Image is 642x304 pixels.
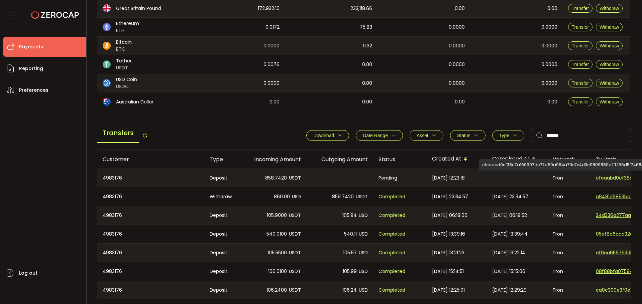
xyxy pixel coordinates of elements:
span: [DATE] 13:39:44 [492,230,528,238]
div: Completed At [487,154,547,165]
div: Tron [547,187,591,206]
span: Transfers [97,124,139,143]
div: Type [204,156,239,163]
span: [DATE] 13:39:16 [432,230,465,238]
span: Completed [379,268,405,275]
span: Reporting [19,64,43,73]
div: Deposit [204,262,239,281]
div: 4983176 [97,225,204,243]
span: 105.99 [343,268,357,275]
img: usdt_portfolio.svg [103,60,111,68]
span: USDT [289,174,301,182]
div: Tron [547,169,591,187]
span: Withdraw [600,43,619,48]
div: Customer [97,156,204,163]
span: Transfer [572,6,589,11]
img: aud_portfolio.svg [103,98,111,106]
span: 106.2400 [266,286,287,294]
span: 0.00 [547,5,557,12]
span: USD [359,249,368,257]
span: Status [457,133,470,138]
div: Deposit [204,169,239,187]
button: Date Range [356,130,403,141]
span: [DATE] 23:34:57 [432,193,468,201]
button: Type [492,130,524,141]
span: Withdraw [600,80,619,86]
span: ETH [116,27,139,34]
span: 540.11 [344,230,357,238]
span: 0.0000 [449,61,465,68]
span: USDT [356,193,368,201]
span: Great Britain Pound [116,5,161,12]
div: Outgoing Amount [306,156,373,163]
span: Completed [379,230,405,238]
span: 0.00 [547,98,557,106]
span: 233,118.66 [350,5,372,12]
span: 172,932.10 [258,5,280,12]
img: usdc_portfolio.svg [103,79,111,87]
span: [DATE] 13:22:14 [492,249,525,257]
div: 4983176 [97,262,204,281]
div: Tron [547,244,591,262]
span: 0.00 [362,98,372,106]
span: Withdraw [600,6,619,11]
span: USDT [116,64,132,71]
div: Tron [547,206,591,224]
span: 105.9000 [267,212,287,219]
button: Withdraw [596,60,623,69]
button: Status [450,130,486,141]
div: Tron [547,262,591,281]
span: 0.0000 [263,42,280,50]
button: Transfer [568,79,593,87]
span: 860.00 [274,193,290,201]
span: 859.7420 [332,193,354,201]
span: Bitcoin [116,39,132,46]
div: Withdraw [204,187,239,206]
span: Download [313,133,334,138]
span: Completed [379,249,405,257]
span: [DATE] 15:14:51 [432,268,464,275]
span: Ethereum [116,20,139,27]
span: 75.83 [360,23,372,31]
span: Australian Dollar [116,98,153,105]
button: Withdraw [596,79,623,87]
span: Date Range [363,133,388,138]
div: 4983176 [97,244,204,262]
span: 540.0100 [266,230,287,238]
span: USD [359,286,368,294]
span: USD [359,230,368,238]
span: Asset [417,133,428,138]
span: Withdraw [600,99,619,104]
div: Created At [427,154,487,165]
div: 4983176 [97,187,204,206]
span: USDT [289,230,301,238]
span: 0.0172 [265,23,280,31]
span: 105.94 [342,212,357,219]
button: Withdraw [596,97,623,106]
span: [DATE] 15:15:06 [492,268,525,275]
span: [DATE] 12:25:01 [432,286,465,294]
img: eth_portfolio.svg [103,23,111,31]
span: [DATE] 06:18:52 [492,212,527,219]
span: USD Coin [116,76,137,83]
div: 4983176 [97,169,204,187]
span: [DATE] 12:23:18 [432,174,465,182]
div: Status [373,156,427,163]
span: 0.0000 [541,79,557,87]
span: 0.0000 [541,42,557,50]
button: Transfer [568,41,593,50]
span: USDT [289,286,301,294]
span: Completed [379,286,405,294]
span: Completed [379,193,405,201]
span: 0.00 [362,61,372,68]
button: Transfer [568,4,593,13]
div: Deposit [204,281,239,299]
span: USDT [289,268,301,275]
span: 0.00 [455,98,465,106]
div: Deposit [204,225,239,243]
span: 0.0076 [263,61,280,68]
span: USD [359,212,368,219]
div: Deposit [204,206,239,224]
span: 106.0100 [268,268,287,275]
button: Transfer [568,97,593,106]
